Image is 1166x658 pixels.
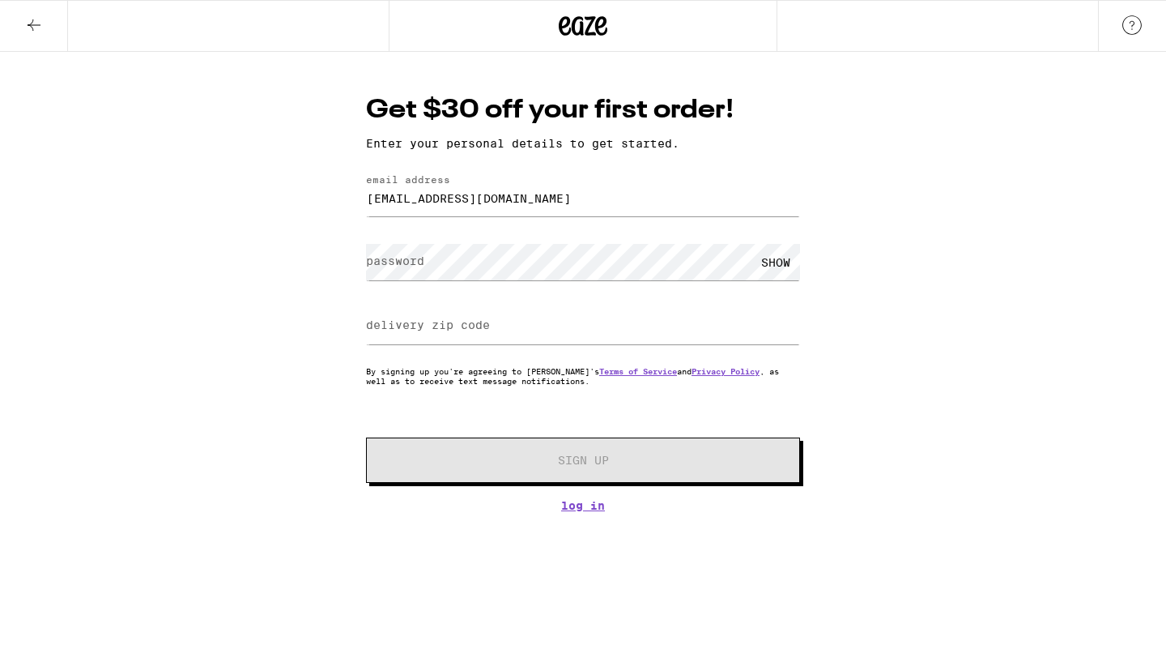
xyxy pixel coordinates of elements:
button: Sign Up [366,438,800,483]
span: Sign Up [558,455,609,466]
label: password [366,254,424,267]
label: email address [366,174,450,185]
p: By signing up you're agreeing to [PERSON_NAME]'s and , as well as to receive text message notific... [366,366,800,386]
a: Log In [366,499,800,512]
a: Privacy Policy [692,366,760,376]
a: Terms of Service [599,366,677,376]
input: delivery zip code [366,308,800,344]
h1: Get $30 off your first order! [366,92,800,129]
input: email address [366,180,800,216]
div: SHOW [751,244,800,280]
p: Enter your personal details to get started. [366,137,800,150]
label: delivery zip code [366,318,490,331]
